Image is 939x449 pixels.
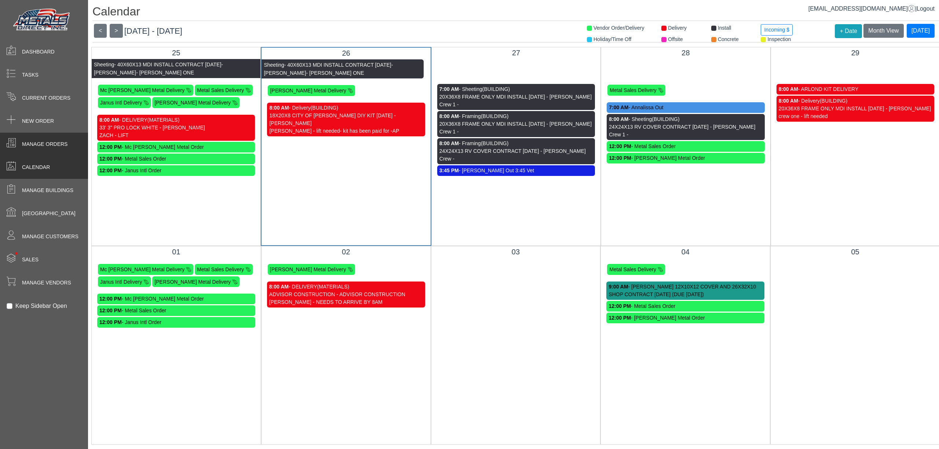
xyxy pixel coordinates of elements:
span: Tasks [22,71,39,79]
button: Month View [863,24,903,38]
div: - Janus Intl Order [99,167,253,174]
strong: 8:00 AM [779,98,798,104]
div: - Metal Sales Order [99,155,253,163]
strong: 12:00 PM [99,308,122,313]
span: (BUILDING) [652,116,679,122]
span: (MATERIALS) [147,117,180,123]
span: Manage Customers [22,233,78,240]
label: Keep Sidebar Open [15,302,67,310]
strong: 12:00 PM [99,144,122,150]
div: Crew 1 - [439,128,593,136]
strong: 12:00 PM [99,168,122,173]
span: • [7,242,26,265]
strong: 12:00 PM [99,319,122,325]
span: Mc [PERSON_NAME] Metal Delivery [100,87,184,93]
div: - Delivery [269,104,423,112]
strong: 8:00 AM [99,117,119,123]
span: - [PERSON_NAME] [94,62,223,76]
span: Janus Intl Delivery [100,279,142,284]
span: Sales [22,256,39,264]
span: - 40X60X13 MDI INSTALL CONTRACT [DATE] [284,62,391,68]
div: ADVISOR CONSTRUCTION - ADVISOR CONSTRUCTION [269,291,423,298]
span: Sheeting [264,62,284,68]
div: 27 [437,47,595,58]
div: 25 [97,47,255,58]
span: - [PERSON_NAME] [264,62,393,76]
div: - DELIVERY [269,283,423,291]
span: - [PERSON_NAME] ONE [136,70,194,76]
span: Logout [917,5,935,12]
span: Concrete [718,36,739,42]
span: Holiday/Time Off [593,36,631,42]
strong: 12:00 PM [609,143,631,149]
strong: 7:00 AM [439,86,459,92]
strong: 12:00 PM [99,296,122,302]
span: [PERSON_NAME] Metal Delivery [154,279,231,284]
span: Manage Buildings [22,187,73,194]
div: 04 [606,246,764,257]
div: 20X36X8 FRAME ONLY MDI INSTALL [DATE] - [PERSON_NAME] [779,105,932,113]
span: Manage Vendors [22,279,71,287]
div: 18X20X8 CITY OF [PERSON_NAME] DIY KIT [DATE] - [PERSON_NAME] [269,112,423,127]
div: - ARLOND KIT DELIVERY [779,85,932,93]
span: Metal Sales Delivery [609,266,656,272]
div: - DELIVERY [99,116,253,124]
div: - [PERSON_NAME] Metal Order [609,154,762,162]
span: - [PERSON_NAME] ONE [306,70,364,76]
div: 01 [97,246,255,257]
div: 05 [776,246,934,257]
span: New Order [22,117,54,125]
div: 26 [267,48,425,59]
strong: 12:00 PM [99,156,122,162]
span: [PERSON_NAME] Metal Delivery [270,88,346,93]
span: [DATE] - [DATE] [124,26,182,36]
div: - Framing [439,140,593,147]
strong: 12:00 PM [609,155,631,161]
a: [EMAIL_ADDRESS][DOMAIN_NAME] [808,5,915,12]
span: Metal Sales Delivery [610,87,657,93]
span: Inspection [767,36,791,42]
span: [GEOGRAPHIC_DATA] [22,210,76,217]
div: - [PERSON_NAME] Metal Order [609,314,762,322]
span: [PERSON_NAME] Metal Delivery [270,266,346,272]
button: + Date [835,24,862,38]
div: [PERSON_NAME] - NEEDS TO ARRIVE BY 8AM [269,298,423,306]
span: Sheeting [94,62,114,67]
div: Crew 1 - [609,131,762,139]
div: | [808,4,935,13]
strong: 8:00 AM [439,140,459,146]
span: (BUILDING) [482,86,510,92]
div: 20X36X8 FRAME ONLY MDI INSTALL [DATE] - [PERSON_NAME] [439,120,593,128]
span: Dashboard [22,48,55,56]
div: - Metal Sales Order [609,143,762,150]
div: - Mc [PERSON_NAME] Metal Order [99,143,253,151]
div: Crew - [439,155,593,163]
span: Calendar [22,163,50,171]
div: 02 [267,246,425,257]
div: - Metal Sales Order [99,307,253,314]
div: - Delivery [779,97,932,105]
div: - Annalissa Out [609,104,762,111]
strong: 8:00 AM [269,284,289,290]
button: < [94,24,107,38]
span: (BUILDING) [481,140,508,146]
button: > [110,24,123,38]
div: 24X24X13 RV COVER CONTRACT [DATE] - [PERSON_NAME] [609,123,762,131]
div: - Sheeting [439,85,593,93]
div: 28 [607,47,764,58]
span: (MATERIALS) [317,284,350,290]
span: - 40X60X13 MDI INSTALL CONTRACT [DATE] [114,62,221,67]
span: Install [718,25,731,31]
span: Mc [PERSON_NAME] Metal Delivery [100,266,184,272]
strong: 8:00 AM [779,86,798,92]
strong: 8:00 AM [609,116,628,122]
span: (BUILDING) [820,98,847,104]
strong: 8:00 AM [439,113,459,119]
div: - Janus Intl Order [99,319,253,326]
div: Crew 1 - [439,101,593,108]
div: 33' 3" PRO LOCK WHITE - [PERSON_NAME] [99,124,253,132]
strong: 12:00 PM [609,315,631,321]
div: ZACH - LIFT [99,132,253,139]
span: Janus Intl Delivery [100,100,142,106]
